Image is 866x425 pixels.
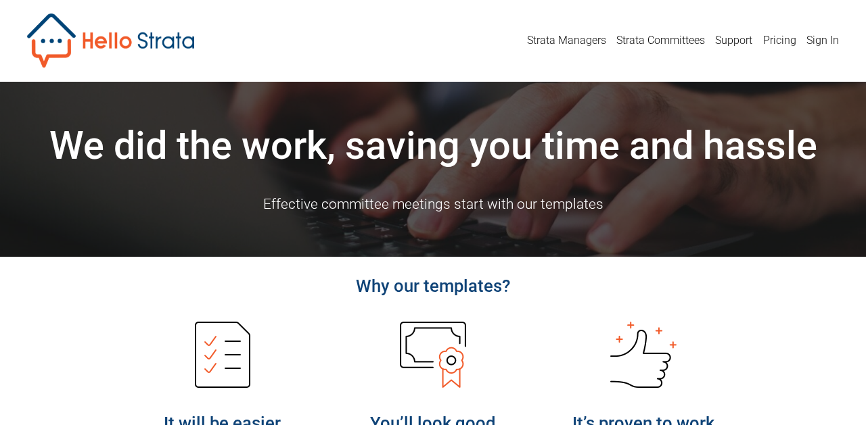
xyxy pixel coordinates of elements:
[27,192,839,217] p: Effective committee meetings start with our templates
[27,14,194,68] img: Hello Strata
[527,30,606,51] a: Strata Managers
[763,30,796,51] a: Pricing
[715,30,752,51] a: Support
[806,30,839,51] a: Sign In
[27,122,839,170] h1: We did the work, saving you time and hassle
[129,274,737,298] h4: Why our templates?
[616,30,705,51] a: Strata Committees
